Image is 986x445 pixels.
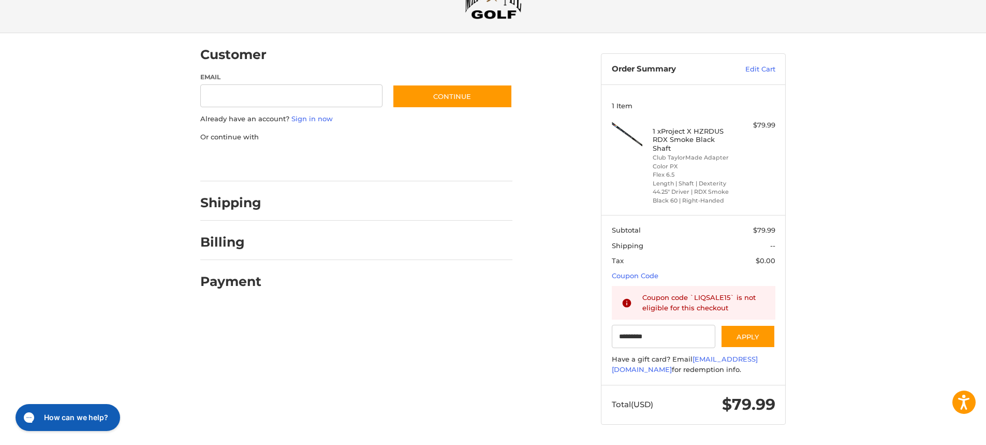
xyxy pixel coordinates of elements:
div: Have a gift card? Email for redemption info. [612,354,775,375]
h2: Billing [200,234,261,250]
iframe: Google Customer Reviews [901,417,986,445]
li: Club TaylorMade Adapter [653,153,732,162]
input: Gift Certificate or Coupon Code [612,325,716,348]
span: $0.00 [756,256,775,265]
h2: Payment [200,274,261,290]
span: Tax [612,256,624,265]
span: $79.99 [753,226,775,234]
h3: Order Summary [612,64,723,75]
button: Apply [720,325,775,348]
span: -- [770,241,775,250]
p: Or continue with [200,132,512,142]
span: Shipping [612,241,643,250]
a: Coupon Code [612,271,658,280]
span: Subtotal [612,226,641,234]
li: Color PX [653,162,732,171]
button: Continue [392,84,512,108]
span: $79.99 [722,395,775,414]
iframe: Gorgias live chat messenger [10,400,123,435]
span: Total (USD) [612,399,653,409]
iframe: PayPal-paylater [285,152,362,171]
div: $79.99 [734,120,775,131]
iframe: PayPal-paypal [197,152,275,171]
iframe: PayPal-venmo [373,152,450,171]
li: Length | Shaft | Dexterity 44.25" Driver | RDX Smoke Black 60 | Right-Handed [653,179,732,205]
p: Already have an account? [200,114,512,124]
h3: 1 Item [612,102,775,110]
h2: Shipping [200,195,261,211]
a: Sign in now [291,114,333,123]
h2: Customer [200,47,267,63]
h4: 1 x Project X HZRDUS RDX Smoke Black Shaft [653,127,732,152]
a: [EMAIL_ADDRESS][DOMAIN_NAME] [612,355,758,374]
a: Edit Cart [723,64,775,75]
li: Flex 6.5 [653,170,732,179]
div: Coupon code `LIQSALE15` is not eligible for this checkout [642,293,766,313]
label: Email [200,73,382,82]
